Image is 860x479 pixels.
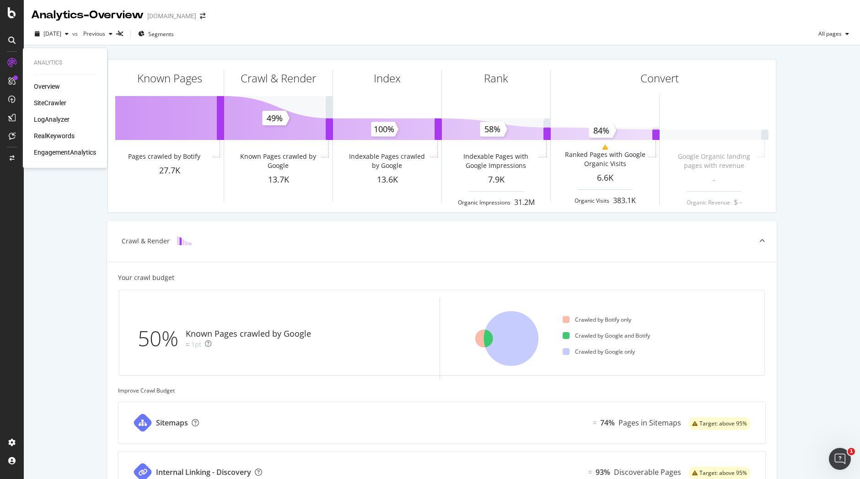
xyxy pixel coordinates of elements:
[699,470,747,476] span: Target: above 95%
[34,148,96,157] a: EngagementAnalytics
[600,418,615,428] div: 74%
[563,348,635,355] div: Crawled by Google only
[241,70,316,86] div: Crawl & Render
[458,199,511,206] div: Organic Impressions
[156,467,251,478] div: Internal Linking - Discovery
[138,323,186,354] div: 50%
[43,30,61,38] span: 2025 Aug. 31st
[156,418,188,428] div: Sitemaps
[563,316,631,323] div: Crawled by Botify only
[618,418,681,428] div: Pages in Sitemaps
[688,417,751,430] div: warning label
[224,174,333,186] div: 13.7K
[237,152,319,170] div: Known Pages crawled by Google
[484,70,508,86] div: Rank
[115,165,224,177] div: 27.7K
[34,82,60,91] a: Overview
[34,115,70,124] a: LogAnalyzer
[614,467,681,478] div: Discoverable Pages
[122,237,170,246] div: Crawl & Render
[588,471,592,474] img: Equal
[333,174,441,186] div: 13.6K
[80,30,105,38] span: Previous
[72,30,80,38] span: vs
[147,11,196,21] div: [DOMAIN_NAME]
[34,131,75,140] a: RealKeywords
[596,467,610,478] div: 93%
[346,152,428,170] div: Indexable Pages crawled by Google
[593,421,597,424] img: Equal
[514,197,535,208] div: 31.2M
[815,30,842,38] span: All pages
[128,152,200,161] div: Pages crawled by Botify
[455,152,537,170] div: Indexable Pages with Google Impressions
[118,273,174,282] div: Your crawl budget
[191,340,201,349] div: 1pt
[34,98,66,108] a: SiteCrawler
[148,30,174,38] span: Segments
[374,70,401,86] div: Index
[31,27,72,41] button: [DATE]
[31,7,144,23] div: Analytics - Overview
[186,343,189,346] img: Equal
[699,421,747,426] span: Target: above 95%
[815,27,853,41] button: All pages
[848,448,855,455] span: 1
[118,402,766,444] a: SitemapsEqual74%Pages in Sitemapswarning label
[177,237,192,245] img: block-icon
[34,59,96,67] div: Analytics
[829,448,851,470] iframe: Intercom live chat
[134,27,177,41] button: Segments
[200,13,205,19] div: arrow-right-arrow-left
[137,70,202,86] div: Known Pages
[118,387,766,394] div: Improve Crawl Budget
[563,332,650,339] div: Crawled by Google and Botify
[80,27,116,41] button: Previous
[442,174,550,186] div: 7.9K
[186,328,311,340] div: Known Pages crawled by Google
